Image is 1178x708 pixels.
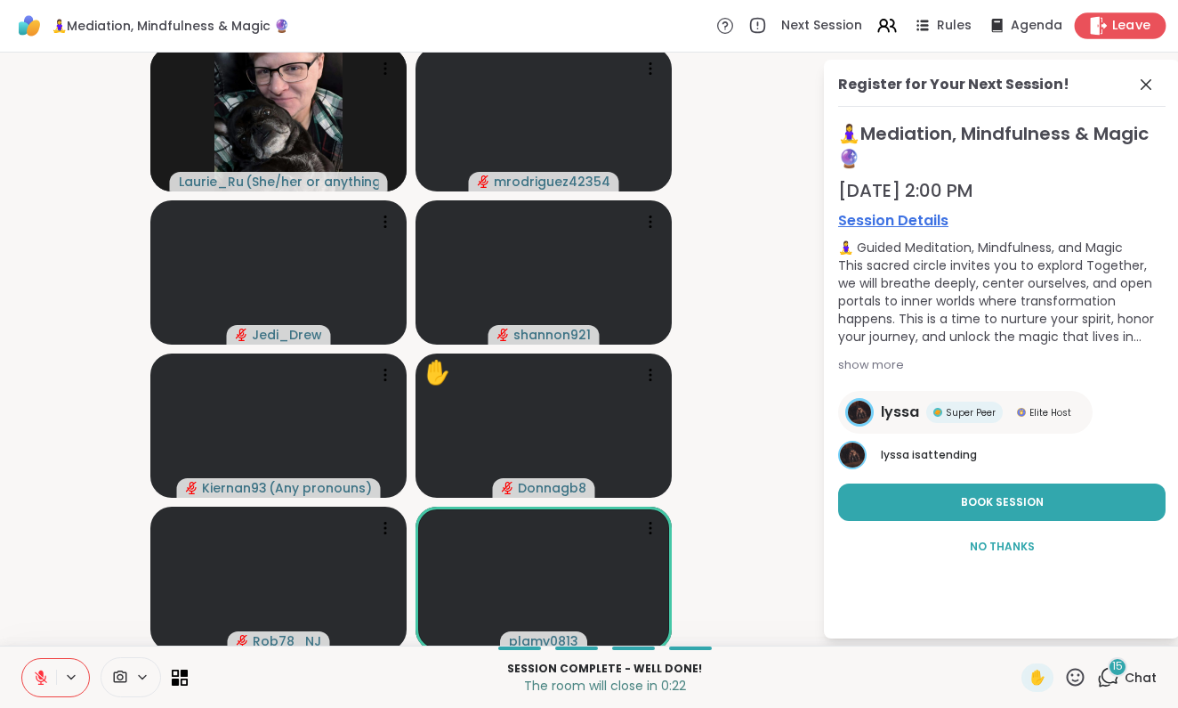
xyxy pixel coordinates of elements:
[236,329,248,341] span: audio-muted
[838,121,1166,171] span: 🧘‍♀️Mediation, Mindfulness & Magic 🔮
[933,408,942,417] img: Super Peer
[838,484,1166,521] button: Book Session
[838,178,1166,203] div: [DATE] 2:00 PM
[246,173,379,191] span: ( She/her or anything else )
[14,11,44,41] img: ShareWell Logomark
[478,175,490,188] span: audio-muted
[1112,659,1123,674] span: 15
[179,173,244,191] span: Laurie_Ru
[881,447,1166,463] p: is attending
[961,494,1044,510] span: Book Session
[840,443,865,468] img: lyssa
[838,528,1166,566] button: No Thanks
[1011,17,1062,35] span: Agenda
[252,326,322,344] span: Jedi_Drew
[214,47,343,191] img: Laurie_Ru
[937,17,972,35] span: Rules
[838,74,1069,95] div: Register for Your Next Session!
[848,401,871,424] img: lyssa
[970,539,1035,555] span: No Thanks
[186,482,198,494] span: audio-muted
[1029,667,1046,688] span: ✋
[881,447,909,462] span: lyssa
[946,406,996,419] span: Super Peer
[253,632,321,650] span: Rob78_NJ
[202,479,267,497] span: Kiernan93
[269,479,372,497] span: ( Any pronouns )
[838,210,1166,232] a: Session Details
[497,329,510,341] span: audio-muted
[494,173,610,191] span: mrodriguez42354
[52,17,289,35] span: 🧘‍♀️Mediation, Mindfulness & Magic 🔮
[838,356,1166,374] div: show more
[1017,408,1026,417] img: Elite Host
[513,326,591,344] span: shannon921
[237,635,249,647] span: audio-muted
[198,661,1011,677] p: Session Complete - well done!
[781,17,862,35] span: Next Session
[1029,406,1071,419] span: Elite Host
[838,391,1093,434] a: lyssalyssaSuper PeerSuper PeerElite HostElite Host
[1125,669,1157,687] span: Chat
[1112,17,1151,36] span: Leave
[518,479,586,497] span: Donnagb8
[198,677,1011,695] p: The room will close in 0:22
[509,632,578,650] span: plamy0813
[838,239,1166,346] div: 🧘‍♀️ Guided Meditation, Mindfulness, and Magic This sacred circle invites you to explord Together...
[881,402,919,423] span: lyssa
[423,355,451,390] div: ✋
[502,482,514,494] span: audio-muted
